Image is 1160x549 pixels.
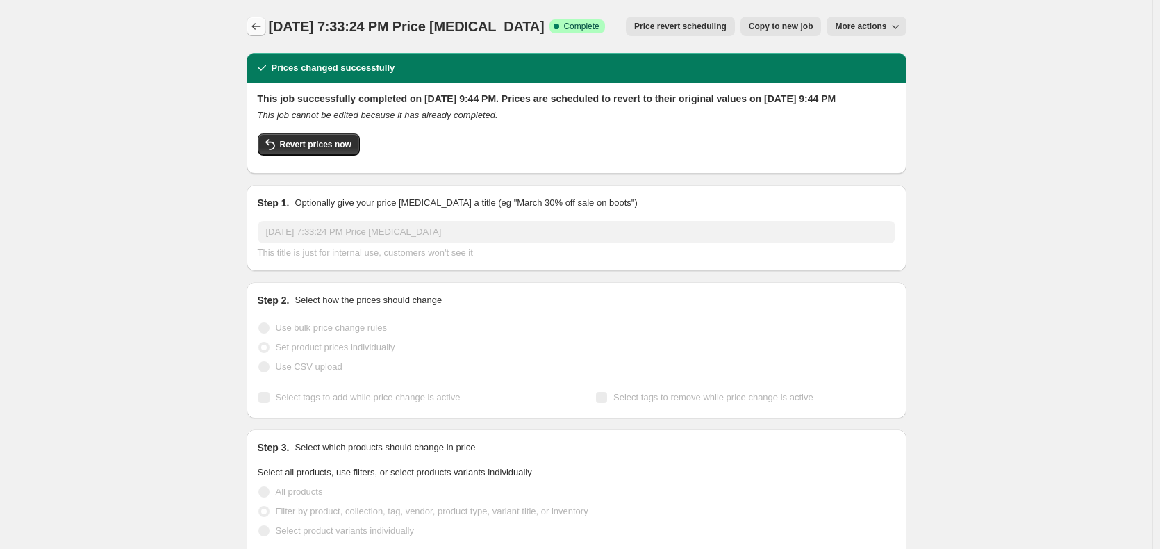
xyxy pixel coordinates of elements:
span: All products [276,486,323,497]
p: Optionally give your price [MEDICAL_DATA] a title (eg "March 30% off sale on boots") [295,196,637,210]
span: Use CSV upload [276,361,342,372]
span: Price revert scheduling [634,21,727,32]
button: Copy to new job [740,17,822,36]
span: Copy to new job [749,21,813,32]
i: This job cannot be edited because it has already completed. [258,110,498,120]
span: Filter by product, collection, tag, vendor, product type, variant title, or inventory [276,506,588,516]
input: 30% off holiday sale [258,221,895,243]
span: More actions [835,21,886,32]
span: Select product variants individually [276,525,414,536]
span: [DATE] 7:33:24 PM Price [MEDICAL_DATA] [269,19,545,34]
span: Set product prices individually [276,342,395,352]
h2: Step 1. [258,196,290,210]
button: Price change jobs [247,17,266,36]
h2: Prices changed successfully [272,61,395,75]
span: Select tags to add while price change is active [276,392,461,402]
p: Select which products should change in price [295,441,475,454]
button: More actions [827,17,906,36]
button: Revert prices now [258,133,360,156]
span: Complete [563,21,599,32]
h2: Step 2. [258,293,290,307]
button: Price revert scheduling [626,17,735,36]
span: Revert prices now [280,139,351,150]
h2: This job successfully completed on [DATE] 9:44 PM. Prices are scheduled to revert to their origin... [258,92,895,106]
h2: Step 3. [258,441,290,454]
p: Select how the prices should change [295,293,442,307]
span: Select tags to remove while price change is active [613,392,813,402]
span: Select all products, use filters, or select products variants individually [258,467,532,477]
span: Use bulk price change rules [276,322,387,333]
span: This title is just for internal use, customers won't see it [258,247,473,258]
